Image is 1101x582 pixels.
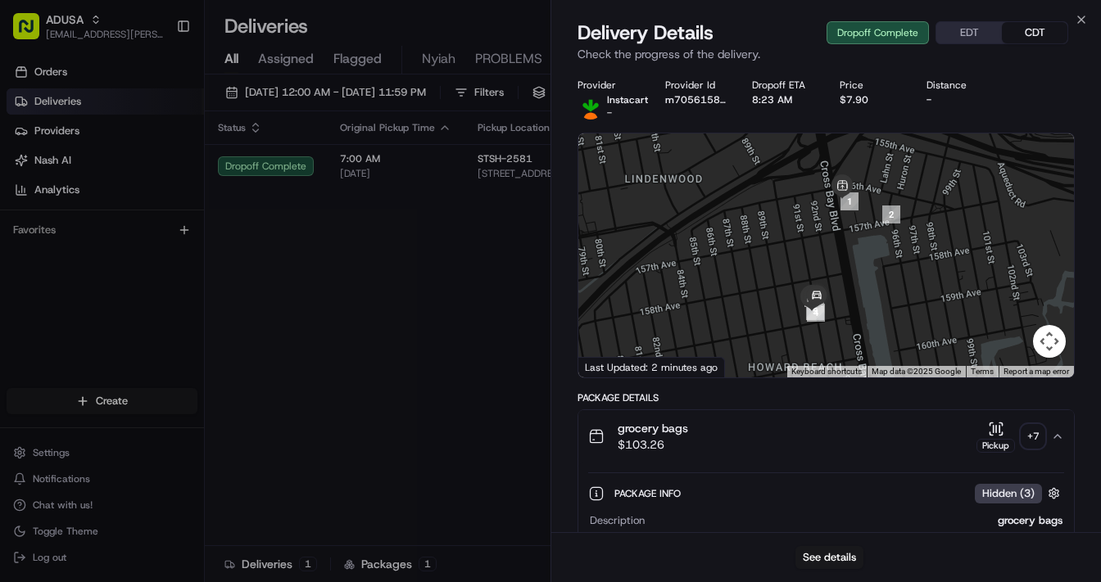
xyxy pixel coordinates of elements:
[1002,22,1067,43] button: CDT
[43,106,270,123] input: Clear
[578,410,1074,462] button: grocery bags$103.26Pickup+7
[163,277,198,290] span: Pylon
[56,156,269,173] div: Start new chat
[1022,425,1044,448] div: + 7
[840,93,901,106] div: $7.90
[56,173,207,186] div: We're available if you need us!
[138,239,152,252] div: 💻
[582,356,637,377] a: Open this area in Google Maps (opens a new window)
[614,487,684,500] span: Package Info
[578,357,725,377] div: Last Updated: 2 minutes ago
[618,436,688,453] span: $103.26
[872,367,961,376] span: Map data ©2025 Google
[155,237,263,254] span: API Documentation
[840,192,859,210] div: 1
[795,546,863,569] button: See details
[927,93,988,106] div: -
[1033,325,1066,358] button: Map camera controls
[578,46,1075,62] p: Check the progress of the delivery.
[976,439,1015,453] div: Pickup
[607,93,648,106] span: Instacart
[976,421,1044,453] button: Pickup+7
[982,486,1035,501] span: Hidden ( 3 )
[582,356,637,377] img: Google
[927,79,988,92] div: Distance
[665,79,727,92] div: Provider Id
[665,93,727,106] button: m705615898
[975,483,1064,503] button: Hidden (3)
[578,93,604,120] img: profile_instacart_ahold_partner.png
[578,391,1075,404] div: Package Details
[752,93,813,106] div: 8:23 AM
[16,239,29,252] div: 📗
[791,366,862,377] button: Keyboard shortcuts
[116,277,198,290] a: Powered byPylon
[16,16,49,49] img: Nash
[752,79,813,92] div: Dropoff ETA
[840,79,901,92] div: Price
[16,156,46,186] img: 1736555255976-a54dd68f-1ca7-489b-9aae-adbdc363a1c4
[132,231,270,260] a: 💻API Documentation
[590,513,645,528] span: Description
[807,304,825,322] div: 4
[651,513,1062,528] div: grocery bags
[936,22,1002,43] button: EDT
[971,367,994,376] a: Terms
[10,231,132,260] a: 📗Knowledge Base
[578,20,714,46] span: Delivery Details
[578,79,639,92] div: Provider
[882,205,900,223] div: 2
[1004,367,1069,376] a: Report a map error
[976,421,1015,453] button: Pickup
[607,106,612,120] span: -
[618,420,688,436] span: grocery bags
[279,161,298,181] button: Start new chat
[16,65,298,92] p: Welcome 👋
[33,237,125,254] span: Knowledge Base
